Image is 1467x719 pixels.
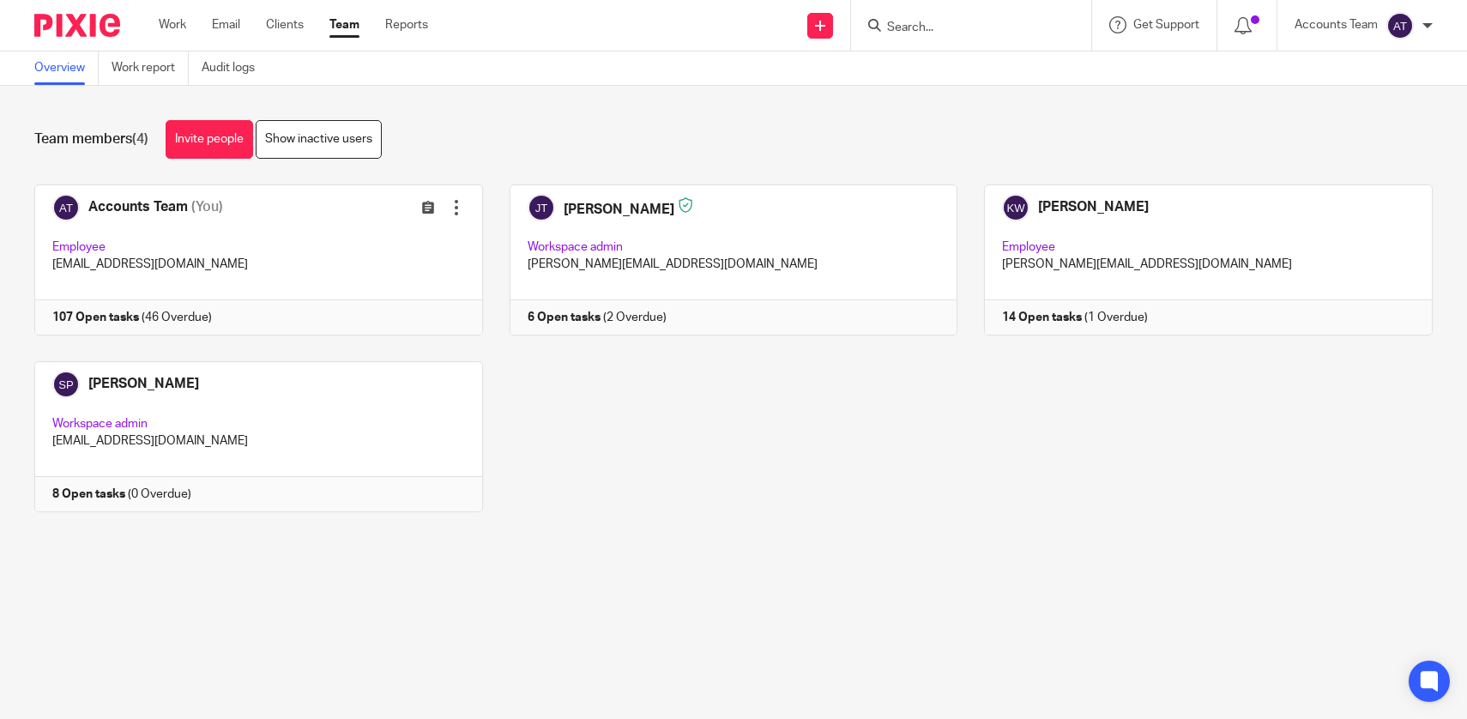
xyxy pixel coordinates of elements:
[112,51,189,85] a: Work report
[132,132,148,146] span: (4)
[212,16,240,33] a: Email
[385,16,428,33] a: Reports
[256,120,382,159] a: Show inactive users
[202,51,268,85] a: Audit logs
[34,130,148,148] h1: Team members
[1133,19,1199,31] span: Get Support
[34,51,99,85] a: Overview
[34,14,120,37] img: Pixie
[166,120,253,159] a: Invite people
[1386,12,1414,39] img: svg%3E
[1295,16,1378,33] p: Accounts Team
[159,16,186,33] a: Work
[329,16,359,33] a: Team
[885,21,1040,36] input: Search
[266,16,304,33] a: Clients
